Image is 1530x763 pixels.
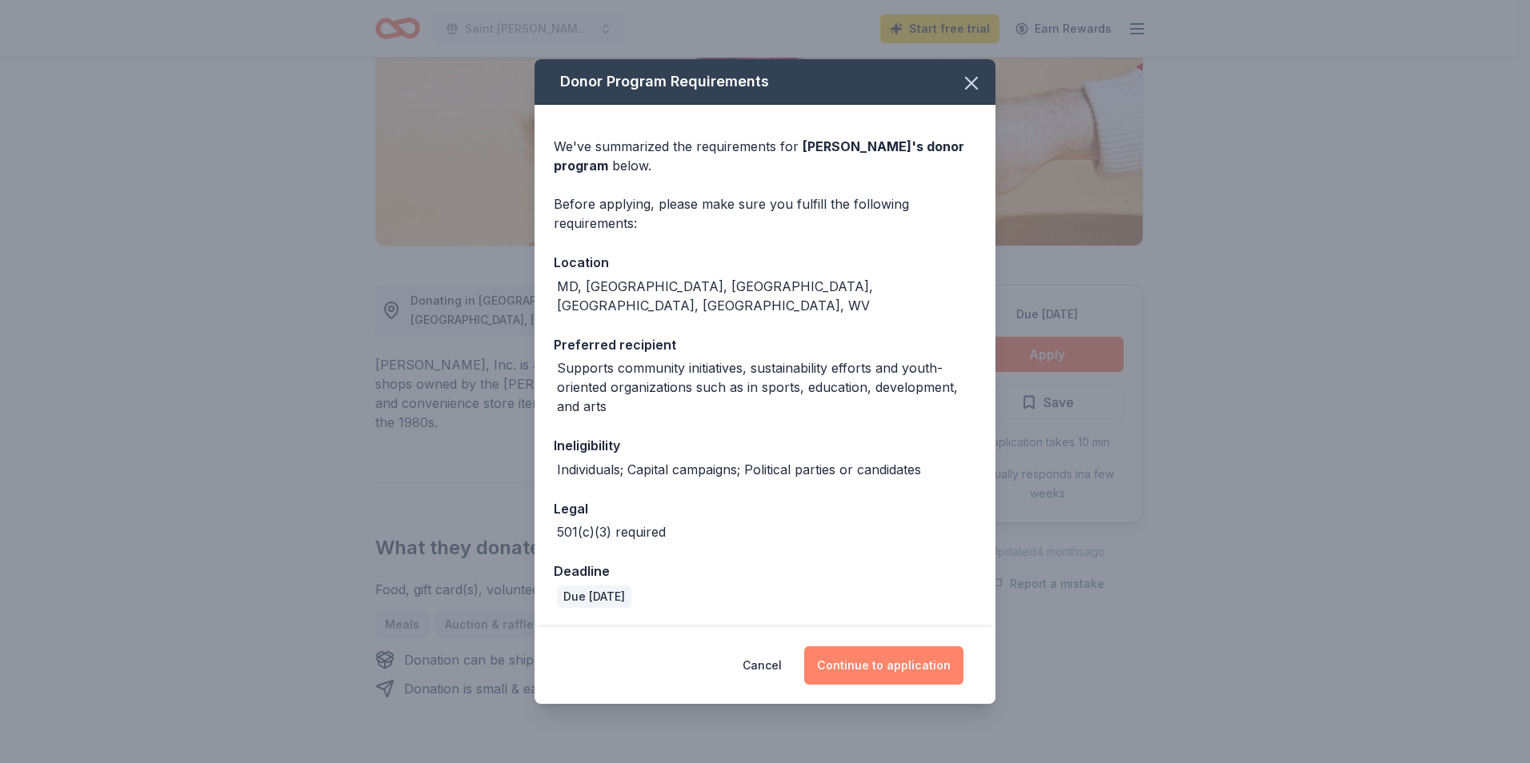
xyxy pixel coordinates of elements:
div: Before applying, please make sure you fulfill the following requirements: [554,194,976,233]
div: Location [554,252,976,273]
div: Preferred recipient [554,334,976,355]
button: Cancel [743,646,782,685]
div: 501(c)(3) required [557,522,666,541]
div: Deadline [554,561,976,581]
div: Donor Program Requirements [535,59,995,105]
div: Legal [554,498,976,519]
div: MD, [GEOGRAPHIC_DATA], [GEOGRAPHIC_DATA], [GEOGRAPHIC_DATA], [GEOGRAPHIC_DATA], WV [557,277,976,315]
div: Due [DATE] [557,585,631,608]
div: Supports community initiatives, sustainability efforts and youth-oriented organizations such as i... [557,358,976,416]
div: Individuals; Capital campaigns; Political parties or candidates [557,460,921,479]
div: Ineligibility [554,435,976,456]
div: We've summarized the requirements for below. [554,137,976,175]
button: Continue to application [804,646,963,685]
